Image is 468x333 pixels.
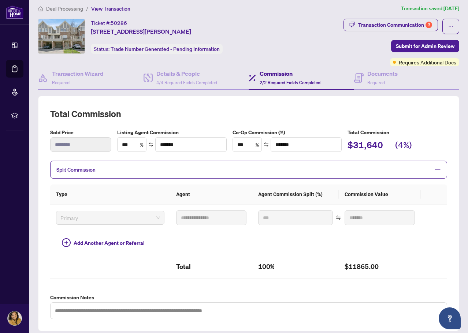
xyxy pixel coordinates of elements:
span: plus-circle [62,238,71,247]
span: Requires Additional Docs [399,58,456,66]
button: Add Another Agent or Referral [56,237,151,249]
span: Required [52,80,70,85]
span: swap [148,142,153,147]
h2: $31,640 [348,139,383,153]
span: Required [367,80,385,85]
article: Transaction saved [DATE] [401,4,459,13]
h2: (4%) [395,139,412,153]
li: / [86,4,88,13]
div: Ticket #: [91,19,127,27]
label: Sold Price [50,128,111,136]
span: Primary [60,212,160,223]
img: logo [6,5,23,19]
span: 50286 [111,20,127,26]
div: 3 [426,22,432,28]
span: Split Commission [56,166,96,173]
span: minus [434,166,441,173]
h4: Documents [367,69,398,78]
span: 4/4 Required Fields Completed [156,80,217,85]
h4: Commission [260,69,320,78]
span: View Transaction [91,5,130,12]
img: Profile Icon [8,311,22,325]
span: swap [264,142,269,147]
th: Type [50,184,170,205]
span: home [38,6,43,11]
button: Open asap [439,307,461,329]
span: Trade Number Generated - Pending Information [111,46,220,52]
th: Agent Commission Split (%) [252,184,338,205]
span: Deal Processing [46,5,83,12]
span: 2/2 Required Fields Completed [260,80,320,85]
span: ellipsis [448,24,453,29]
h2: 100% [258,261,333,273]
span: Add Another Agent or Referral [74,239,145,247]
span: Submit for Admin Review [396,40,454,52]
button: Submit for Admin Review [391,40,459,52]
th: Agent [170,184,252,205]
label: Co-Op Commission (%) [233,128,342,136]
div: Transaction Communication [358,19,432,31]
h5: Total Commission [348,128,447,136]
span: [STREET_ADDRESS][PERSON_NAME] [91,27,191,36]
div: Status: [91,44,223,54]
button: Transaction Communication3 [343,19,438,31]
h2: Total Commission [50,108,447,120]
div: Split Commission [50,161,447,179]
label: Listing Agent Commission [117,128,226,136]
h4: Details & People [156,69,217,78]
h2: Total [176,261,246,273]
th: Commission Value [339,184,421,205]
img: IMG-W12321465_1.jpg [38,19,85,53]
span: swap [336,215,341,220]
label: Commission Notes [50,293,447,302]
h4: Transaction Wizard [52,69,104,78]
h2: $11865.00 [345,261,415,273]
